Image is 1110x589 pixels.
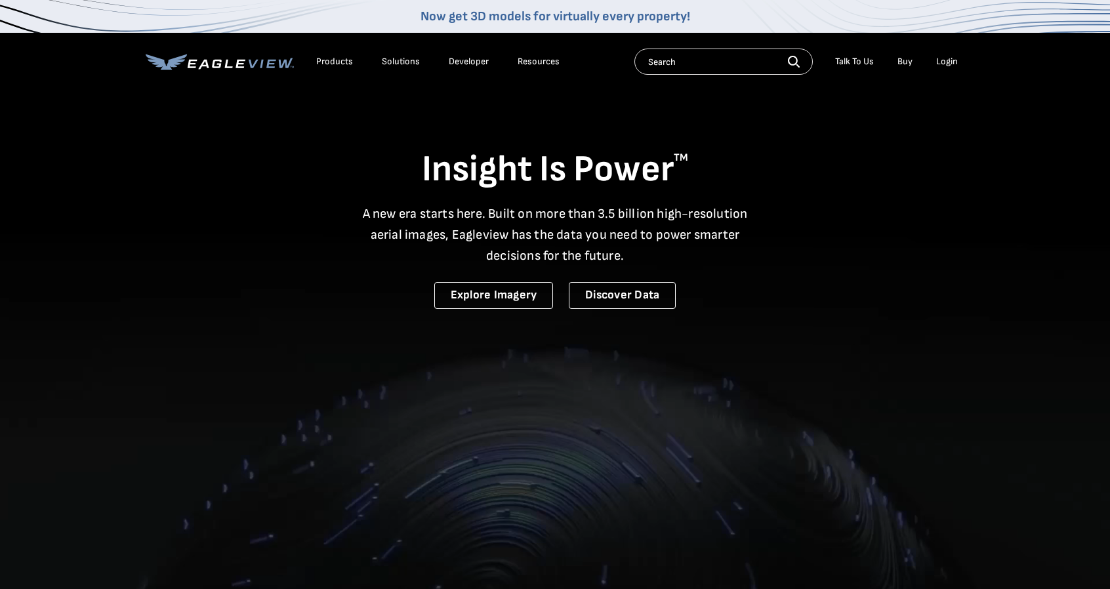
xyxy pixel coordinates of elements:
p: A new era starts here. Built on more than 3.5 billion high-resolution aerial images, Eagleview ha... [354,203,756,266]
a: Now get 3D models for virtually every property! [421,9,690,24]
div: Solutions [382,56,420,68]
a: Discover Data [569,282,676,309]
h1: Insight Is Power [146,147,964,193]
input: Search [634,49,813,75]
a: Developer [449,56,489,68]
a: Explore Imagery [434,282,554,309]
div: Talk To Us [835,56,874,68]
div: Products [316,56,353,68]
a: Buy [897,56,913,68]
div: Resources [518,56,560,68]
sup: TM [674,152,688,164]
div: Login [936,56,958,68]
